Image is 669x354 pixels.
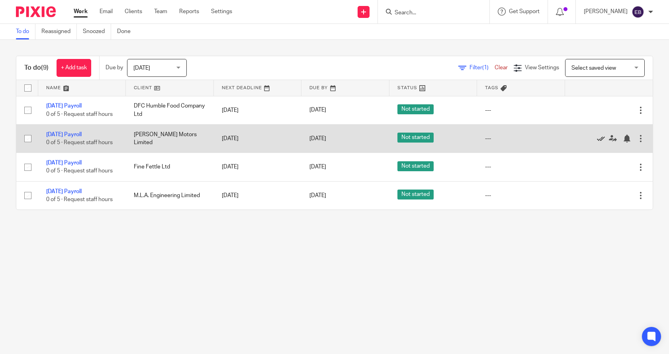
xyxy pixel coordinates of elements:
span: View Settings [525,65,559,70]
a: Work [74,8,88,16]
a: Settings [211,8,232,16]
td: DFC Humble Food Company Ltd [126,96,213,124]
span: (1) [482,65,489,70]
span: 0 of 5 · Request staff hours [46,197,113,202]
div: --- [485,106,557,114]
h1: To do [24,64,49,72]
a: Team [154,8,167,16]
span: Tags [485,86,499,90]
p: [PERSON_NAME] [584,8,628,16]
a: Reassigned [41,24,77,39]
td: [DATE] [214,181,301,209]
a: [DATE] Payroll [46,189,82,194]
span: (9) [41,65,49,71]
a: Mark as done [597,135,609,143]
td: Fine Fettle Ltd [126,153,213,181]
a: Reports [179,8,199,16]
a: Snoozed [83,24,111,39]
span: Get Support [509,9,540,14]
span: 0 of 5 · Request staff hours [46,168,113,174]
span: [DATE] [309,108,326,113]
td: [DATE] [214,96,301,124]
a: To do [16,24,35,39]
div: --- [485,163,557,171]
a: [DATE] Payroll [46,103,82,109]
a: Email [100,8,113,16]
p: Due by [106,64,123,72]
span: [DATE] [309,164,326,170]
td: M.L.A. Engineering Limited [126,181,213,209]
td: [DATE] [214,153,301,181]
a: Clear [495,65,508,70]
input: Search [394,10,466,17]
a: [DATE] Payroll [46,160,82,166]
div: --- [485,192,557,199]
a: [DATE] Payroll [46,132,82,137]
span: Not started [397,190,434,199]
span: Select saved view [571,65,616,71]
img: svg%3E [632,6,644,18]
td: [DATE] [214,124,301,153]
span: Not started [397,104,434,114]
div: --- [485,135,557,143]
span: Not started [397,133,434,143]
span: [DATE] [133,65,150,71]
a: Done [117,24,137,39]
img: Pixie [16,6,56,17]
span: Filter [469,65,495,70]
td: [PERSON_NAME] Motors Limited [126,124,213,153]
span: [DATE] [309,136,326,141]
a: Clients [125,8,142,16]
span: 0 of 5 · Request staff hours [46,140,113,145]
span: Not started [397,161,434,171]
span: 0 of 5 · Request staff hours [46,111,113,117]
span: [DATE] [309,193,326,198]
a: + Add task [57,59,91,77]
